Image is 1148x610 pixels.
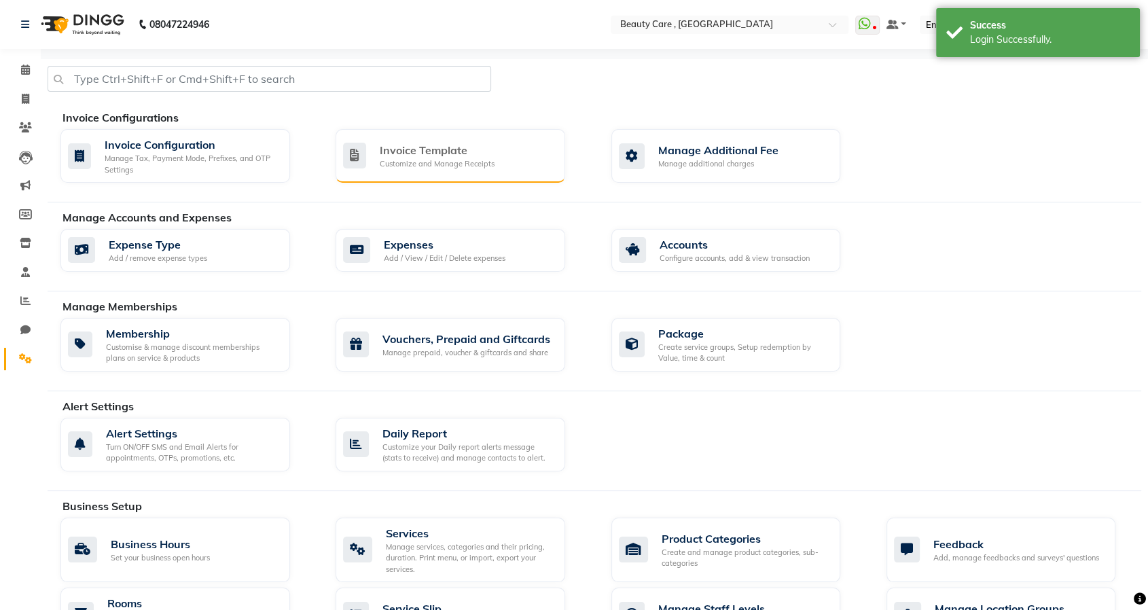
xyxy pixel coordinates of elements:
[336,229,590,272] a: ExpensesAdd / View / Edit / Delete expenses
[886,518,1141,583] a: FeedbackAdd, manage feedbacks and surveys' questions
[336,418,590,471] a: Daily ReportCustomize your Daily report alerts message (stats to receive) and manage contacts to ...
[970,33,1130,47] div: Login Successfully.
[48,66,491,92] input: Type Ctrl+Shift+F or Cmd+Shift+F to search
[106,342,279,364] div: Customise & manage discount memberships plans on service & products
[658,158,778,170] div: Manage additional charges
[658,342,830,364] div: Create service groups, Setup redemption by Value, time & count
[380,158,495,170] div: Customize and Manage Receipts
[105,153,279,175] div: Manage Tax, Payment Mode, Prefixes, and OTP Settings
[35,5,128,43] img: logo
[106,425,279,442] div: Alert Settings
[105,137,279,153] div: Invoice Configuration
[336,518,590,583] a: ServicesManage services, categories and their pricing, duration. Print menu, or import, export yo...
[60,229,315,272] a: Expense TypeAdd / remove expense types
[933,536,1099,552] div: Feedback
[382,425,554,442] div: Daily Report
[382,331,550,347] div: Vouchers, Prepaid and Giftcards
[380,142,495,158] div: Invoice Template
[611,229,866,272] a: AccountsConfigure accounts, add & view transaction
[660,236,810,253] div: Accounts
[111,536,210,552] div: Business Hours
[386,525,554,541] div: Services
[109,253,207,264] div: Add / remove expense types
[382,442,554,464] div: Customize your Daily report alerts message (stats to receive) and manage contacts to alert.
[933,552,1099,564] div: Add, manage feedbacks and surveys' questions
[386,541,554,575] div: Manage services, categories and their pricing, duration. Print menu, or import, export your servi...
[382,347,550,359] div: Manage prepaid, voucher & giftcards and share
[658,142,778,158] div: Manage Additional Fee
[60,129,315,183] a: Invoice ConfigurationManage Tax, Payment Mode, Prefixes, and OTP Settings
[384,236,505,253] div: Expenses
[149,5,209,43] b: 08047224946
[611,129,866,183] a: Manage Additional FeeManage additional charges
[60,418,315,471] a: Alert SettingsTurn ON/OFF SMS and Email Alerts for appointments, OTPs, promotions, etc.
[106,442,279,464] div: Turn ON/OFF SMS and Email Alerts for appointments, OTPs, promotions, etc.
[611,318,866,372] a: PackageCreate service groups, Setup redemption by Value, time & count
[611,518,866,583] a: Product CategoriesCreate and manage product categories, sub-categories
[384,253,505,264] div: Add / View / Edit / Delete expenses
[336,318,590,372] a: Vouchers, Prepaid and GiftcardsManage prepaid, voucher & giftcards and share
[662,531,830,547] div: Product Categories
[658,325,830,342] div: Package
[106,325,279,342] div: Membership
[662,547,830,569] div: Create and manage product categories, sub-categories
[336,129,590,183] a: Invoice TemplateCustomize and Manage Receipts
[109,236,207,253] div: Expense Type
[60,318,315,372] a: MembershipCustomise & manage discount memberships plans on service & products
[60,518,315,583] a: Business HoursSet your business open hours
[111,552,210,564] div: Set your business open hours
[970,18,1130,33] div: Success
[660,253,810,264] div: Configure accounts, add & view transaction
